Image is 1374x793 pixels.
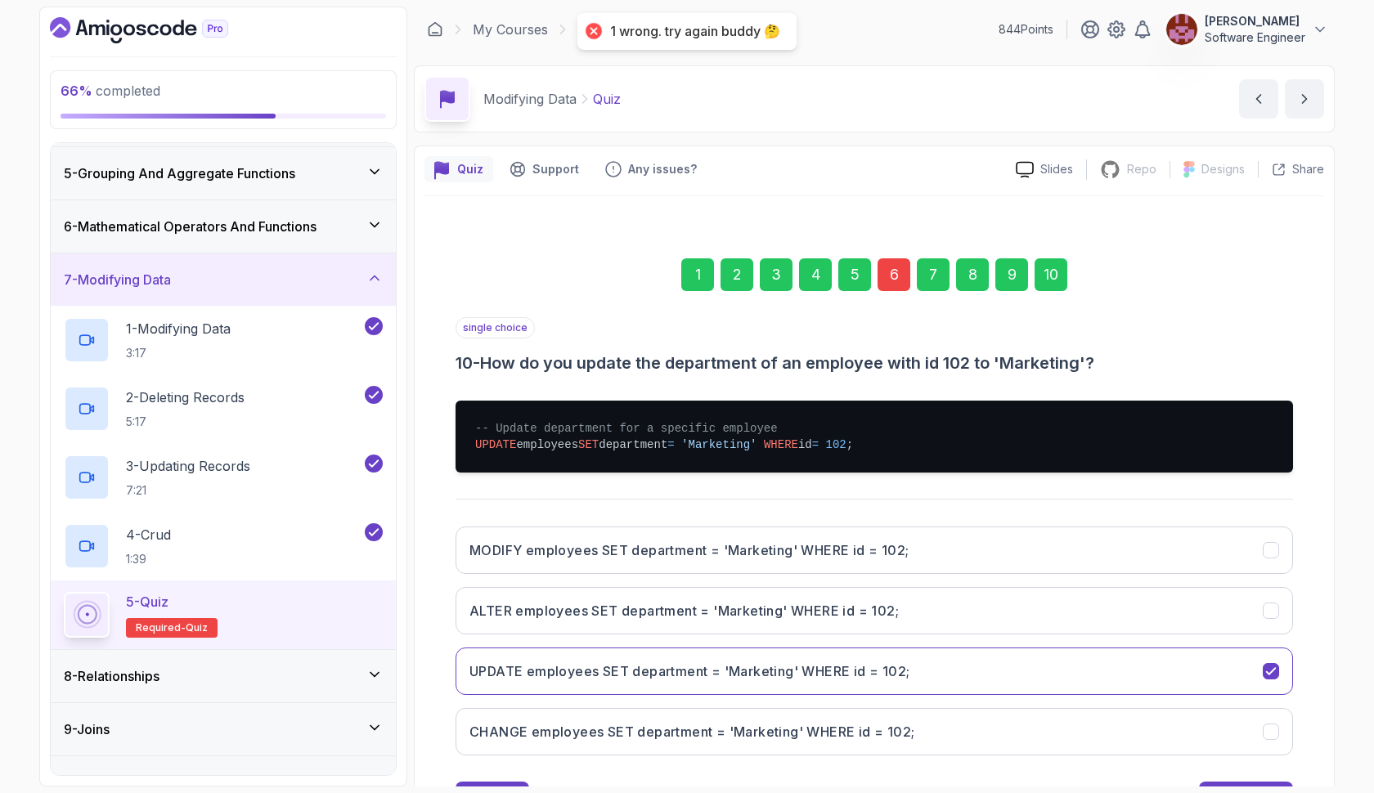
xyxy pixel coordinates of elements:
div: 5 [838,258,871,291]
h3: 8 - Relationships [64,666,159,686]
p: [PERSON_NAME] [1205,13,1305,29]
button: 3-Updating Records7:21 [64,455,383,500]
button: 6-Mathematical Operators And Functions [51,200,396,253]
span: 66 % [61,83,92,99]
p: 3 - Updating Records [126,456,250,476]
h3: ALTER employees SET department = 'Marketing' WHERE id = 102; [469,601,899,621]
p: Share [1292,161,1324,177]
span: WHERE [764,438,798,451]
button: ALTER employees SET department = 'Marketing' WHERE id = 102; [456,587,1293,634]
div: 6 [878,258,910,291]
p: Designs [1201,161,1245,177]
button: UPDATE employees SET department = 'Marketing' WHERE id = 102; [456,647,1293,695]
div: 1 wrong. try again buddy 🤔 [610,23,780,40]
button: 8-Relationships [51,650,396,702]
img: user profile image [1166,14,1197,45]
h3: 9 - Joins [64,719,110,739]
h3: MODIFY employees SET department = 'Marketing' WHERE id = 102; [469,540,909,560]
span: = [812,438,819,451]
h3: 6 - Mathematical Operators And Functions [64,217,317,236]
p: Quiz [593,89,621,109]
a: Slides [1003,161,1086,178]
h3: UPDATE employees SET department = 'Marketing' WHERE id = 102; [469,661,909,681]
a: My Courses [473,20,548,39]
p: 7:21 [126,482,250,499]
button: Support button [500,156,589,182]
a: Dashboard [427,21,443,38]
div: 3 [760,258,793,291]
h3: 5 - Grouping And Aggregate Functions [64,164,295,183]
button: quiz button [424,156,493,182]
button: previous content [1239,79,1278,119]
p: 1 - Modifying Data [126,319,231,338]
button: Feedback button [595,156,707,182]
span: Required- [136,621,186,634]
div: 1 [681,258,714,291]
p: 5:17 [126,414,245,430]
p: 1:39 [126,551,171,567]
p: Quiz [457,161,483,177]
div: 9 [995,258,1028,291]
p: Modifying Data [483,89,577,109]
button: next content [1285,79,1324,119]
div: 7 [917,258,950,291]
p: single choice [456,317,535,338]
span: SET [578,438,599,451]
a: Dashboard [50,17,266,43]
p: 3:17 [126,345,231,361]
h3: CHANGE employees SET department = 'Marketing' WHERE id = 102; [469,722,914,741]
div: 8 [956,258,989,291]
span: quiz [186,621,208,634]
button: user profile image[PERSON_NAME]Software Engineer [1165,13,1328,46]
span: -- Update department for a specific employee [475,422,778,435]
button: 5-QuizRequired-quiz [64,592,383,638]
button: MODIFY employees SET department = 'Marketing' WHERE id = 102; [456,526,1293,574]
span: 102 [826,438,846,451]
span: 'Marketing' [681,438,757,451]
h3: 10 - How do you update the department of an employee with id 102 to 'Marketing'? [456,352,1293,374]
div: 10 [1035,258,1067,291]
p: 5 - Quiz [126,592,168,612]
p: 4 - Crud [126,525,171,544]
p: Any issues? [628,161,697,177]
p: Repo [1127,161,1156,177]
p: Support [532,161,579,177]
h3: 7 - Modifying Data [64,270,171,289]
button: 4-Crud1:39 [64,523,383,569]
span: = [667,438,674,451]
span: UPDATE [475,438,516,451]
p: Slides [1040,161,1073,177]
button: 1-Modifying Data3:17 [64,317,383,363]
button: 9-Joins [51,703,396,755]
p: Software Engineer [1205,29,1305,46]
button: 7-Modifying Data [51,253,396,306]
div: 2 [721,258,753,291]
p: 2 - Deleting Records [126,388,245,407]
p: 844 Points [999,21,1053,38]
div: 4 [799,258,832,291]
pre: employees department id ; [456,401,1293,473]
button: CHANGE employees SET department = 'Marketing' WHERE id = 102; [456,708,1293,755]
button: Share [1258,161,1324,177]
button: 2-Deleting Records5:17 [64,386,383,432]
h3: 10 - Order Of Sql [64,773,163,792]
button: 5-Grouping And Aggregate Functions [51,147,396,199]
span: completed [61,83,160,99]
